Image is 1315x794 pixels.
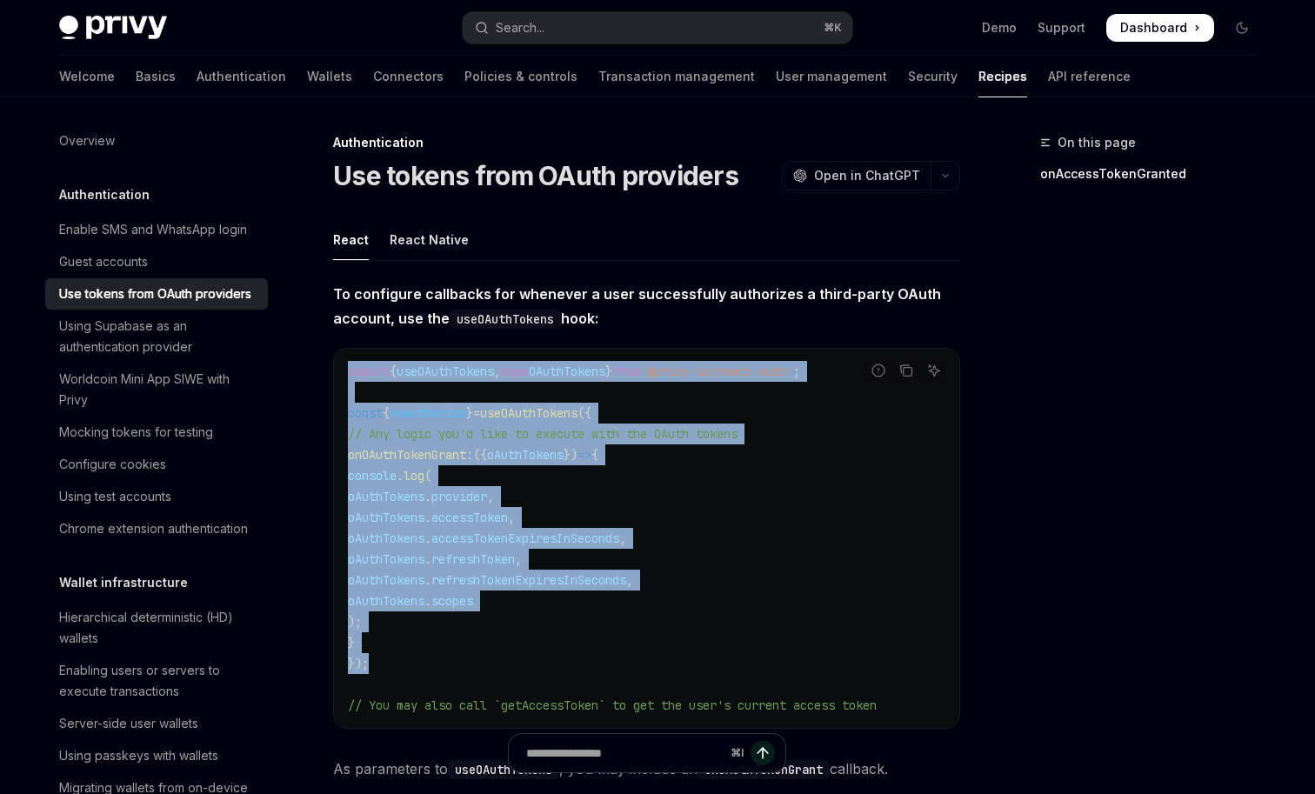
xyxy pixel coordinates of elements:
a: Transaction management [598,56,755,97]
div: Using test accounts [59,486,171,507]
span: refreshTokenExpiresInSeconds [431,572,626,588]
span: . [397,468,404,484]
span: } [466,405,473,421]
div: Using passkeys with wallets [59,745,218,766]
button: Ask AI [923,359,945,382]
span: . [424,551,431,567]
span: . [424,530,431,546]
div: Using Supabase as an authentication provider [59,316,257,357]
span: { [390,364,397,379]
span: oAuthTokens [348,530,424,546]
div: Guest accounts [59,251,148,272]
a: Wallets [307,56,352,97]
button: Open search [463,12,852,43]
div: Overview [59,130,115,151]
a: Using test accounts [45,481,268,512]
span: ; [793,364,800,379]
a: Worldcoin Mini App SIWE with Privy [45,364,268,416]
span: }) [564,447,577,463]
span: console [348,468,397,484]
span: On this page [1058,132,1136,153]
span: } [605,364,612,379]
a: Policies & controls [464,56,577,97]
code: useOAuthTokens [450,310,561,329]
span: }); [348,656,369,671]
span: // You may also call `getAccessToken` to get the user's current access token [348,697,877,713]
a: Enabling users or servers to execute transactions [45,655,268,707]
button: Report incorrect code [867,359,890,382]
span: ({ [577,405,591,421]
a: Security [908,56,958,97]
div: React Native [390,219,469,260]
h5: Wallet infrastructure [59,572,188,593]
button: Open in ChatGPT [782,161,931,190]
a: Guest accounts [45,246,268,277]
a: Connectors [373,56,444,97]
div: Hierarchical deterministic (HD) wallets [59,607,257,649]
div: Server-side user wallets [59,713,198,734]
a: Use tokens from OAuth providers [45,278,268,310]
span: . [424,572,431,588]
a: Basics [136,56,176,97]
input: Ask a question... [526,734,724,772]
a: Support [1038,19,1085,37]
span: , [494,364,501,379]
a: Welcome [59,56,115,97]
span: ⌘ K [824,21,842,35]
a: Hierarchical deterministic (HD) wallets [45,602,268,654]
div: Mocking tokens for testing [59,422,213,443]
button: Copy the contents from the code block [895,359,918,382]
div: Search... [496,17,544,38]
a: Enable SMS and WhatsApp login [45,214,268,245]
a: API reference [1048,56,1131,97]
span: reauthorize [390,405,466,421]
span: . [424,593,431,609]
button: Send message [751,741,775,765]
span: const [348,405,383,421]
span: . [424,489,431,504]
span: ); [348,614,362,630]
span: , [619,530,626,546]
span: log [404,468,424,484]
span: } [348,635,355,651]
span: import [348,364,390,379]
h1: Use tokens from OAuth providers [333,160,738,191]
div: Use tokens from OAuth providers [59,284,251,304]
span: , [515,551,522,567]
span: { [591,447,598,463]
span: ({ [473,447,487,463]
a: Authentication [197,56,286,97]
div: Configure cookies [59,454,166,475]
span: useOAuthTokens [397,364,494,379]
a: Using Supabase as an authentication provider [45,310,268,363]
span: oAuthTokens [348,551,424,567]
a: onAccessTokenGranted [1040,160,1270,188]
span: oAuthTokens [348,510,424,525]
img: dark logo [59,16,167,40]
span: = [473,405,480,421]
div: Chrome extension authentication [59,518,248,539]
div: Enabling users or servers to execute transactions [59,660,257,702]
button: Toggle dark mode [1228,14,1256,42]
a: User management [776,56,887,97]
span: , [626,572,633,588]
a: Chrome extension authentication [45,513,268,544]
a: Server-side user wallets [45,708,268,739]
span: // Any logic you'd like to execute with the OAuth tokens [348,426,738,442]
span: scopes [431,593,473,609]
a: Configure cookies [45,449,268,480]
span: , [487,489,494,504]
span: => [577,447,591,463]
div: Worldcoin Mini App SIWE with Privy [59,369,257,410]
span: Open in ChatGPT [814,167,920,184]
span: . [424,510,431,525]
span: from [612,364,640,379]
span: '@privy-io/react-auth' [640,364,793,379]
div: Enable SMS and WhatsApp login [59,219,247,240]
span: useOAuthTokens [480,405,577,421]
h5: Authentication [59,184,150,205]
span: type [501,364,529,379]
span: oAuthTokens [348,593,424,609]
a: Recipes [978,56,1027,97]
span: provider [431,489,487,504]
